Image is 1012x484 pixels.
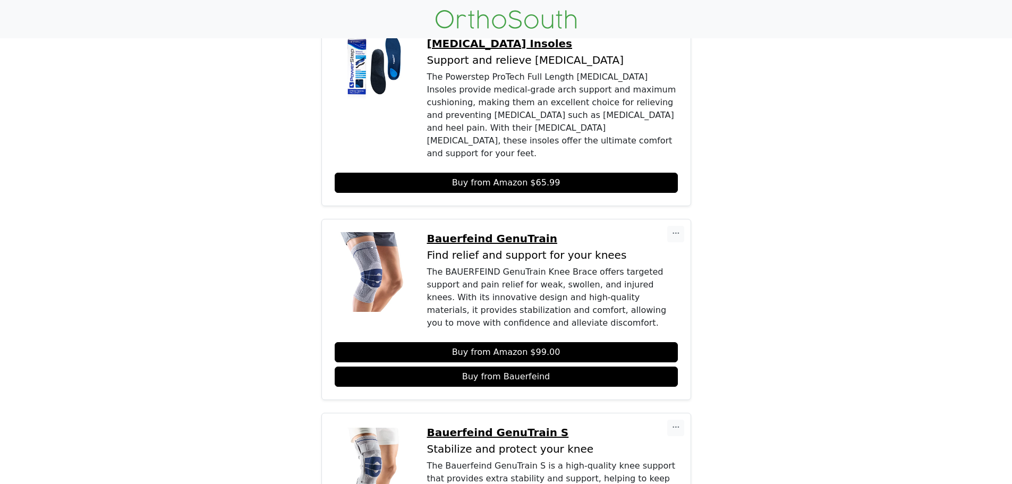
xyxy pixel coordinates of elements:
[335,24,414,104] img: Powerstep ProTech Full Length Orthotic Insoles
[335,173,678,193] a: Buy from Amazon $65.99
[427,71,678,160] div: The Powerstep ProTech Full Length [MEDICAL_DATA] Insoles provide medical-grade arch support and m...
[335,232,414,312] img: Bauerfeind GenuTrain
[427,54,678,66] p: Support and relieve [MEDICAL_DATA]
[335,342,678,362] a: Buy from Amazon $99.00
[427,249,678,261] p: Find relief and support for your knees
[335,367,678,387] a: Buy from Bauerfeind
[427,443,678,455] p: Stabilize and protect your knee
[436,10,576,29] img: OrthoSouth
[427,266,678,329] div: The BAUERFEIND GenuTrain Knee Brace offers targeted support and pain relief for weak, swollen, an...
[427,426,678,439] a: Bauerfeind GenuTrain S
[427,232,678,245] a: Bauerfeind GenuTrain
